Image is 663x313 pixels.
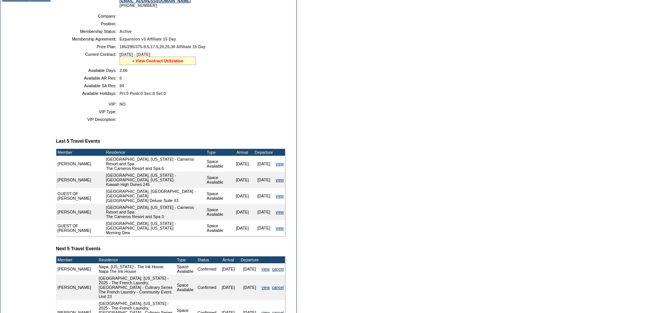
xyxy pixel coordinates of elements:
[262,285,270,290] a: view
[176,275,196,300] td: Space Available
[206,149,232,156] td: Type
[276,210,284,214] a: view
[132,59,183,63] a: » View Contract Utilization
[253,204,275,220] td: [DATE]
[59,52,116,65] td: Current Contract:
[56,220,105,236] td: GUEST OF [PERSON_NAME]
[253,172,275,188] td: [DATE]
[120,29,132,34] span: Active
[56,149,105,156] td: Member
[218,263,239,275] td: [DATE]
[262,267,270,271] a: view
[56,275,95,300] td: [PERSON_NAME]
[105,149,206,156] td: Residence
[232,204,253,220] td: [DATE]
[276,226,284,230] a: view
[239,263,260,275] td: [DATE]
[218,275,239,300] td: [DATE]
[176,263,196,275] td: Space Available
[59,29,116,34] td: Membership Status:
[105,156,206,172] td: [GEOGRAPHIC_DATA], [US_STATE] - Carneros Resort and Spa The Carneros Resort and Spa 6
[253,188,275,204] td: [DATE]
[176,256,196,263] td: Type
[206,204,232,220] td: Space Available
[272,285,284,290] a: cancel
[232,188,253,204] td: [DATE]
[232,172,253,188] td: [DATE]
[59,102,116,106] td: VIP:
[56,246,101,251] b: Next 5 Travel Events
[206,188,232,204] td: Space Available
[120,102,126,106] span: NO
[120,76,122,80] span: 0
[206,220,232,236] td: Space Available
[105,172,206,188] td: [GEOGRAPHIC_DATA], [US_STATE] - [GEOGRAPHIC_DATA], [US_STATE] Kiawah High Dunes 245
[98,275,176,300] td: [GEOGRAPHIC_DATA], [US_STATE] - 2025 - The French Laundry, [GEOGRAPHIC_DATA] - Culinary Series Th...
[59,44,116,49] td: Price Plan:
[120,37,176,41] span: Expansion v3 Affiliate 15 Day
[120,44,206,49] span: 185/295/375-9.5,17.5,20,25,30 Affiliate 15 Day
[59,109,116,114] td: VIP Type:
[206,156,232,172] td: Space Available
[239,256,260,263] td: Departure
[196,263,218,275] td: Confirmed
[232,156,253,172] td: [DATE]
[59,76,116,80] td: Available AR Res:
[56,156,105,172] td: [PERSON_NAME]
[253,220,275,236] td: [DATE]
[56,172,105,188] td: [PERSON_NAME]
[239,275,260,300] td: [DATE]
[120,52,150,57] span: [DATE] - [DATE]
[120,68,128,73] span: 2.00
[56,188,105,204] td: GUEST OF [PERSON_NAME]
[59,21,116,26] td: Position:
[59,83,116,88] td: Available SA Res:
[272,267,284,271] a: cancel
[56,139,100,144] b: Last 5 Travel Events
[276,161,284,166] a: view
[120,83,124,88] span: 94
[59,37,116,41] td: Membership Agreement:
[59,14,116,18] td: Company:
[56,256,95,263] td: Member
[56,204,105,220] td: [PERSON_NAME]
[196,256,218,263] td: Status
[59,117,116,122] td: VIP Description:
[276,178,284,182] a: view
[196,275,218,300] td: Confirmed
[120,91,166,96] span: Pri:0 Peak:0 Sec:0 Sel:0
[59,68,116,73] td: Available Days:
[105,204,206,220] td: [GEOGRAPHIC_DATA], [US_STATE] - Carneros Resort and Spa The Carneros Resort and Spa 3
[98,256,176,263] td: Residence
[232,220,253,236] td: [DATE]
[98,263,176,275] td: Napa, [US_STATE] - The Ink House Napa The Ink House
[232,149,253,156] td: Arrival
[105,188,206,204] td: [GEOGRAPHIC_DATA], [GEOGRAPHIC_DATA] - [GEOGRAPHIC_DATA] [GEOGRAPHIC_DATA] Deluxe Suite #3
[206,172,232,188] td: Space Available
[218,256,239,263] td: Arrival
[59,91,116,96] td: Available Holidays:
[253,156,275,172] td: [DATE]
[105,220,206,236] td: [GEOGRAPHIC_DATA], [US_STATE] - [GEOGRAPHIC_DATA], [US_STATE] Morning Dew
[253,149,275,156] td: Departure
[276,194,284,198] a: view
[56,263,95,275] td: [PERSON_NAME]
